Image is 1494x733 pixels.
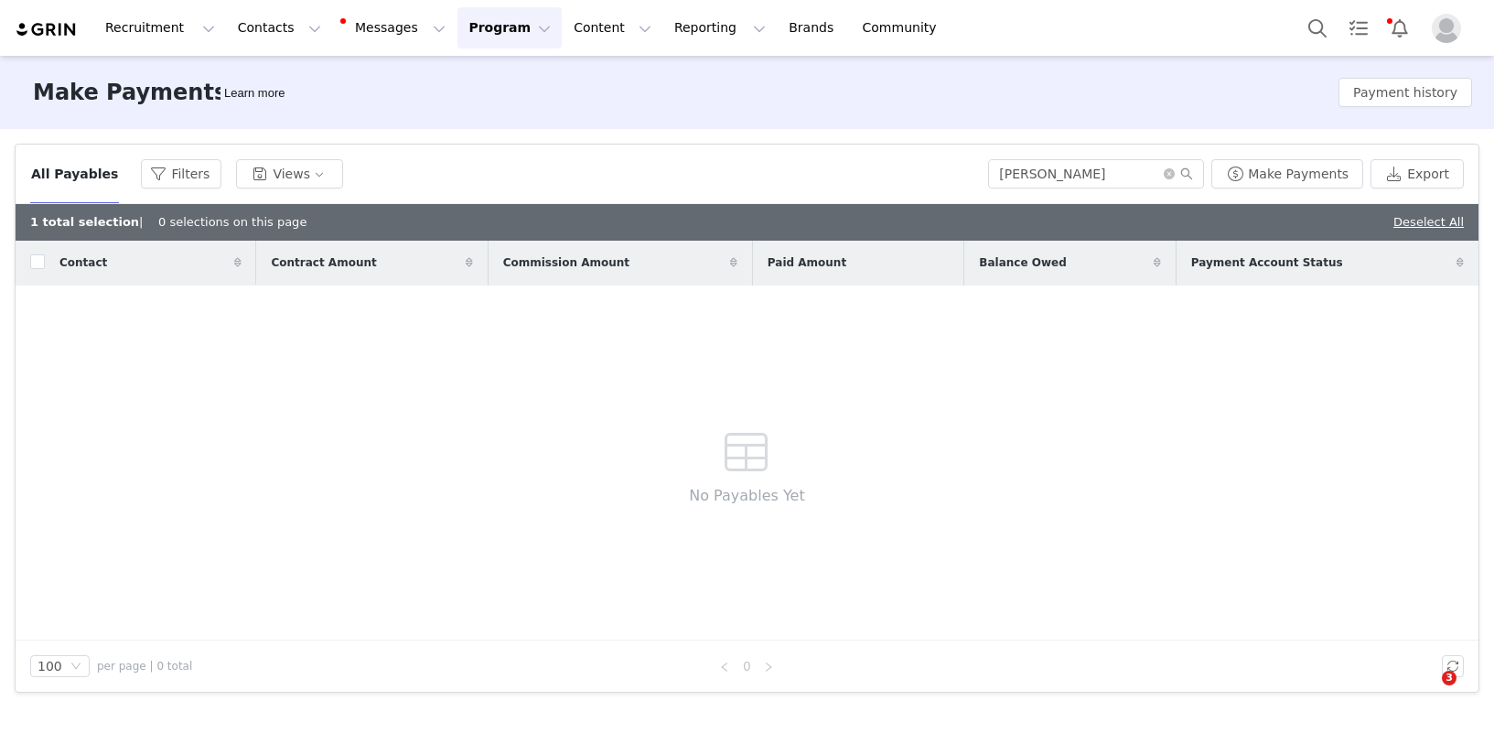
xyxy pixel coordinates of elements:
button: Payment history [1338,78,1472,107]
i: icon: right [763,662,774,673]
i: icon: search [1180,167,1193,180]
span: Paid Amount [768,254,846,271]
a: Deselect All [1393,215,1464,229]
span: Balance Owed [979,254,1066,271]
button: All Payables [30,159,119,189]
i: icon: down [70,661,81,674]
img: grin logo [15,21,79,38]
iframe: Intercom live chat [1404,671,1448,715]
button: Program [457,7,562,49]
button: Content [563,7,662,49]
b: 1 total selection [30,215,139,229]
a: 0 [736,656,757,676]
span: No Payables Yet [689,485,804,507]
span: 3 [1442,671,1456,685]
a: Community [852,7,956,49]
div: | 0 selections on this page [30,213,306,232]
i: icon: close-circle [1164,168,1175,179]
button: Profile [1421,14,1479,43]
div: Tooltip anchor [220,84,288,102]
span: Commission Amount [503,254,629,271]
span: per page | 0 total [97,658,192,674]
input: Search... [988,159,1204,189]
button: Contacts [227,7,332,49]
button: Notifications [1380,7,1420,49]
span: Payment Account Status [1191,254,1343,271]
i: icon: left [719,662,730,673]
button: Views [236,159,343,189]
span: Contact [59,254,107,271]
button: Filters [141,159,221,189]
div: 100 [38,656,62,676]
li: 0 [736,655,758,677]
button: Messages [333,7,457,49]
h3: Make Payments [33,76,227,109]
span: Contract Amount [271,254,376,271]
button: Recruitment [94,7,226,49]
li: Previous Page [714,655,736,677]
a: Tasks [1338,7,1379,49]
li: Next Page [758,655,779,677]
button: Make Payments [1211,159,1363,189]
img: placeholder-profile.jpg [1432,14,1461,43]
button: Search [1297,7,1338,49]
button: Export [1370,159,1464,189]
a: Brands [778,7,850,49]
button: Reporting [663,7,777,49]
